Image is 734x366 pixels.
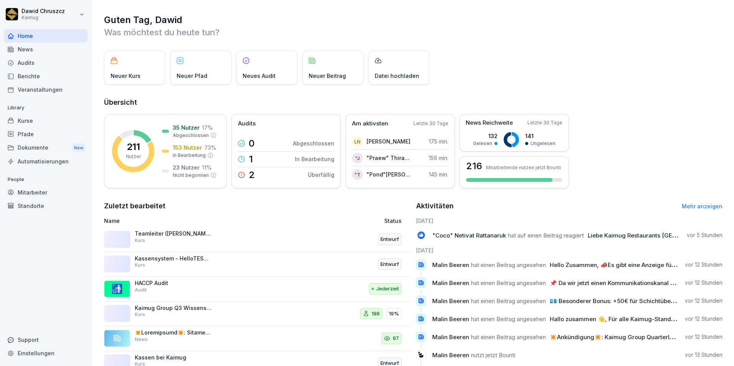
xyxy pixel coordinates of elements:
[104,252,411,277] a: Kassensystem - HelloTESS ([PERSON_NAME])KursEntwurf
[72,143,85,152] div: New
[173,132,209,139] p: Abgeschlossen
[104,302,411,326] a: Kaimug Group Q3 Wissens-CheckKurs18819%
[4,69,88,83] a: Berichte
[202,163,212,171] p: 11 %
[352,119,388,128] p: Am aktivsten
[471,261,546,269] span: hat einen Beitrag angesehen
[104,277,411,302] a: 🚮HACCP AuditAuditJederzeit
[104,97,722,108] h2: Übersicht
[384,217,402,225] p: Status
[429,170,448,178] p: 145 min.
[4,346,88,360] a: Einstellungen
[367,137,410,145] p: [PERSON_NAME]
[111,72,141,80] p: Neuer Kurs
[309,72,346,80] p: Neuer Beitrag
[135,336,148,343] p: News
[413,120,448,127] p: Letzte 30 Tage
[486,165,561,170] p: Mitarbeitende nutzen jetzt Bounti
[135,262,145,269] p: Kurs
[4,56,88,69] a: Audits
[243,72,276,80] p: Neues Audit
[375,72,419,80] p: Datei hochladen
[238,119,256,128] p: Audits
[432,261,469,269] span: Malin Beeren
[432,297,469,305] span: Malin Beeren
[389,310,399,318] p: 19%
[471,297,546,305] span: hat einen Beitrag angesehen
[135,329,212,336] p: ✴️Loremipsumd✴️: Sitame Conse Adipiscin Elitseddo Eiusm - Temp Incid Utlabo etd magnaal enima Min...
[4,155,88,168] a: Automatisierungen
[4,333,88,346] div: Support
[173,143,202,152] p: 153 Nutzer
[380,236,399,243] p: Entwurf
[473,132,498,140] p: 132
[249,170,255,180] p: 2
[4,199,88,213] a: Standorte
[249,139,255,148] p: 0
[104,217,296,225] p: Name
[249,155,253,164] p: 1
[104,201,411,211] h2: Zuletzt bearbeitet
[372,310,380,318] p: 188
[135,280,212,287] p: HACCP Audit
[416,217,723,225] h6: [DATE]
[393,335,399,342] p: 87
[104,14,722,26] h1: Guten Tag, Dawid
[682,203,722,209] a: Mehr anzeigen
[416,246,723,254] h6: [DATE]
[525,132,555,140] p: 141
[429,154,448,162] p: 156 min.
[471,333,546,341] span: hat einen Beitrag angesehen
[687,231,722,239] p: vor 5 Stunden
[308,171,334,179] p: Überfällig
[4,141,88,155] div: Dokumente
[416,201,454,211] h2: Aktivitäten
[367,154,411,162] p: "Praew" Thirakarn Jumpadang
[126,153,141,160] p: Nutzer
[471,279,546,287] span: hat einen Beitrag angesehen
[432,333,469,341] span: Malin Beeren
[135,287,147,293] p: Audit
[429,137,448,145] p: 175 min.
[471,351,515,359] span: nutzt jetzt Bounti
[177,72,207,80] p: Neuer Pfad
[4,29,88,43] div: Home
[4,127,88,141] div: Pfade
[352,153,363,163] div: "J
[21,8,65,15] p: Dawid Chruszcz
[135,230,212,237] p: Teamleiter ([PERSON_NAME])
[352,136,363,147] div: LN
[204,143,216,152] p: 73 %
[4,114,88,127] a: Kurse
[135,354,212,361] p: Kassen bei Kaimug
[685,297,722,305] p: vor 12 Stunden
[4,43,88,56] a: News
[135,237,145,244] p: Kurs
[432,232,506,239] span: "Coco" Netivat Rattanaruk
[508,232,584,239] span: hat auf einen Beitrag reagiert
[4,83,88,96] a: Veranstaltungen
[173,152,206,159] p: In Bearbeitung
[127,142,140,152] p: 211
[173,124,200,132] p: 35 Nutzer
[471,315,546,323] span: hat einen Beitrag angesehen
[104,227,411,252] a: Teamleiter ([PERSON_NAME])KursEntwurf
[685,351,722,359] p: vor 13 Stunden
[21,15,65,20] p: Kaimug
[135,255,212,262] p: Kassensystem - HelloTESS ([PERSON_NAME])
[4,102,88,114] p: Library
[531,140,555,147] p: Ungelesen
[4,186,88,199] a: Mitarbeiter
[466,119,513,127] p: News Reichweite
[367,170,411,178] p: "Pond"[PERSON_NAME]
[466,162,482,171] h3: 216
[135,305,212,312] p: Kaimug Group Q3 Wissens-Check
[104,326,411,351] a: ✴️Loremipsumd✴️: Sitame Conse Adipiscin Elitseddo Eiusm - Temp Incid Utlabo etd magnaal enima Min...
